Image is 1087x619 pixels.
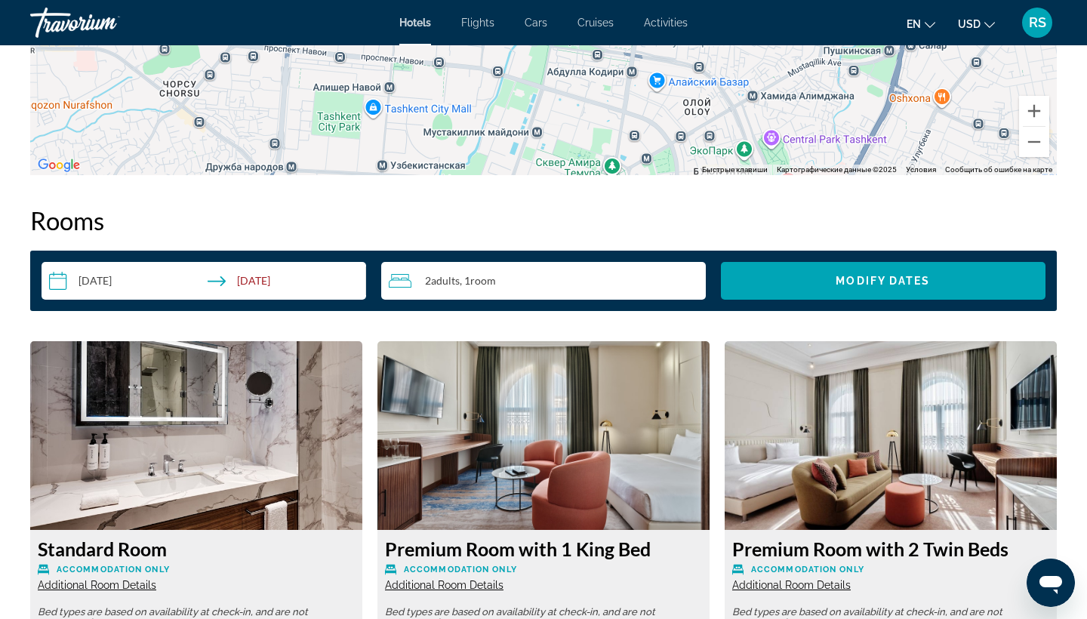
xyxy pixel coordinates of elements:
button: Быстрые клавиши [702,165,768,175]
a: Условия (ссылка откроется в новой вкладке) [906,165,936,174]
span: Additional Room Details [38,579,156,591]
h3: Premium Room with 2 Twin Beds [732,537,1049,560]
span: Accommodation Only [404,565,517,574]
a: Activities [644,17,688,29]
button: Change currency [958,13,995,35]
img: Premium Room with 2 Twin Beds [725,341,1057,530]
a: Cruises [577,17,614,29]
button: Увеличить [1019,96,1049,126]
img: Google [34,156,84,175]
span: USD [958,18,981,30]
a: Cars [525,17,547,29]
span: Accommodation Only [57,565,170,574]
span: , 1 [460,275,496,287]
span: Modify Dates [836,275,930,287]
button: Travelers: 2 adults, 0 children [381,262,706,300]
a: Travorium [30,3,181,42]
span: 2 [425,275,460,287]
h3: Premium Room with 1 King Bed [385,537,702,560]
button: Уменьшить [1019,127,1049,157]
span: Картографические данные ©2025 [777,165,897,174]
a: Сообщить об ошибке на карте [945,165,1052,174]
button: Modify Dates [721,262,1045,300]
img: Standard Room [30,341,362,530]
iframe: Кнопка запуска окна обмена сообщениями [1027,559,1075,607]
span: Additional Room Details [385,579,503,591]
a: Flights [461,17,494,29]
span: en [907,18,921,30]
span: Accommodation Only [751,565,864,574]
h2: Rooms [30,205,1057,236]
span: Room [470,274,496,287]
button: User Menu [1018,7,1057,38]
h3: Standard Room [38,537,355,560]
span: Adults [431,274,460,287]
div: Search widget [42,262,1045,300]
a: Открыть эту область в Google Картах (в новом окне) [34,156,84,175]
button: Select check in and out date [42,262,366,300]
span: RS [1029,15,1046,30]
button: Change language [907,13,935,35]
img: Premium Room with 1 King Bed [377,341,710,530]
a: Hotels [399,17,431,29]
span: Additional Room Details [732,579,851,591]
